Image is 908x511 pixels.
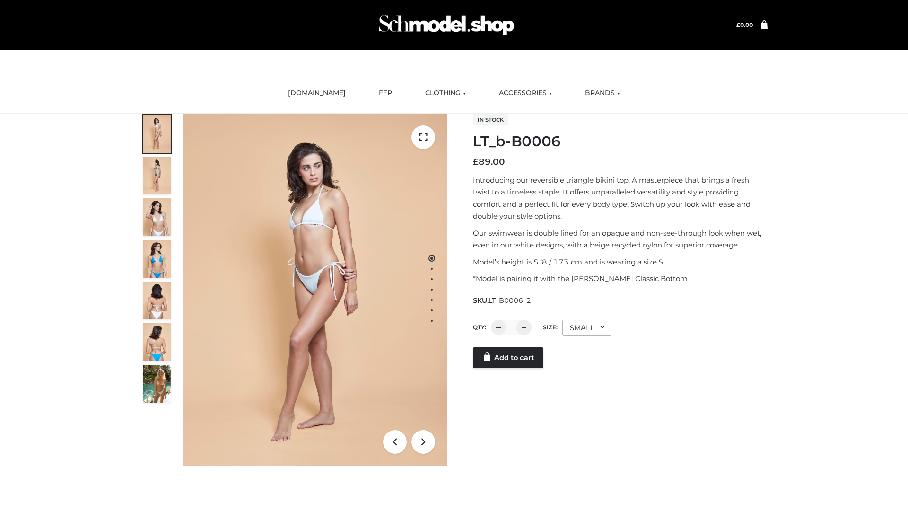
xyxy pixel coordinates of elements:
[143,282,171,319] img: ArielClassicBikiniTop_CloudNine_AzureSky_OW114ECO_7-scaled.jpg
[543,324,558,331] label: Size:
[375,6,517,44] img: Schmodel Admin 964
[578,83,627,104] a: BRANDS
[143,323,171,361] img: ArielClassicBikiniTop_CloudNine_AzureSky_OW114ECO_8-scaled.jpg
[143,198,171,236] img: ArielClassicBikiniTop_CloudNine_AzureSky_OW114ECO_3-scaled.jpg
[736,21,740,28] span: £
[473,295,532,306] span: SKU:
[418,83,473,104] a: CLOTHING
[473,256,768,268] p: Model’s height is 5 ‘8 / 173 cm and is wearing a size S.
[473,133,768,150] h1: LT_b-B0006
[489,296,531,305] span: LT_B0006_2
[736,21,753,28] a: £0.00
[281,83,353,104] a: [DOMAIN_NAME]
[473,157,479,167] span: £
[372,83,399,104] a: FFP
[473,273,768,285] p: *Model is pairing it with the [PERSON_NAME] Classic Bottom
[183,114,447,466] img: LT_b-B0006
[473,174,768,222] p: Introducing our reversible triangle bikini top. A masterpiece that brings a fresh twist to a time...
[473,324,486,331] label: QTY:
[473,347,543,368] a: Add to cart
[492,83,559,104] a: ACCESSORIES
[143,240,171,278] img: ArielClassicBikiniTop_CloudNine_AzureSky_OW114ECO_4-scaled.jpg
[736,21,753,28] bdi: 0.00
[143,115,171,153] img: ArielClassicBikiniTop_CloudNine_AzureSky_OW114ECO_1-scaled.jpg
[143,157,171,194] img: ArielClassicBikiniTop_CloudNine_AzureSky_OW114ECO_2-scaled.jpg
[473,114,508,125] span: In stock
[143,365,171,403] img: Arieltop_CloudNine_AzureSky2.jpg
[473,157,505,167] bdi: 89.00
[562,320,611,336] div: SMALL
[473,227,768,251] p: Our swimwear is double lined for an opaque and non-see-through look when wet, even in our white d...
